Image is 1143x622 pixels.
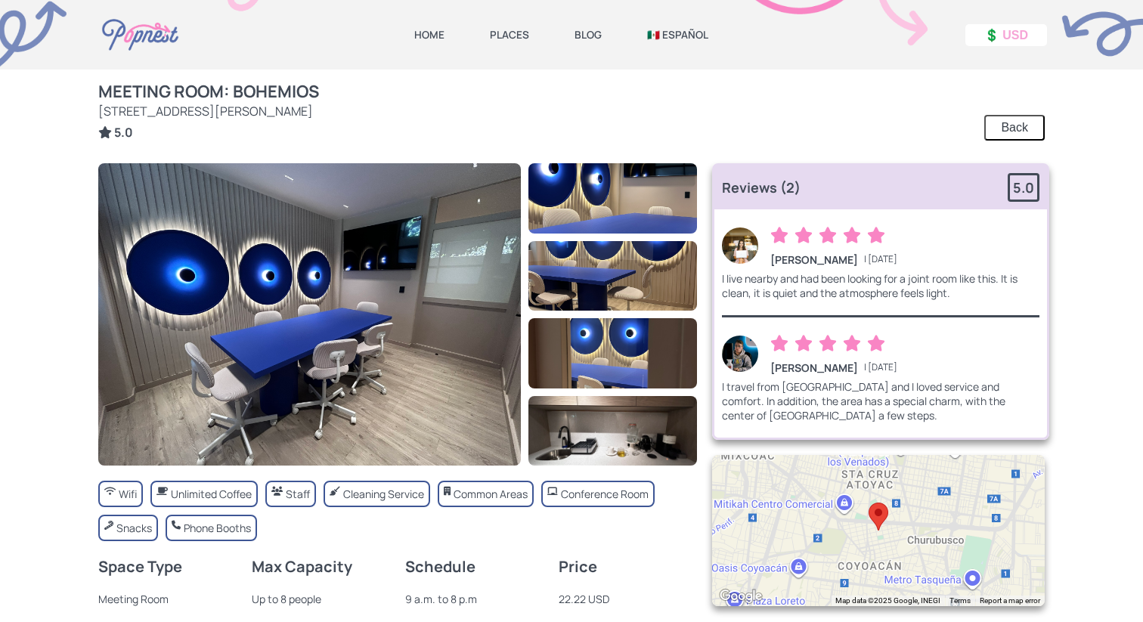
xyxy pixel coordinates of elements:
[454,487,528,501] div: Common Areas
[98,80,319,103] strong: Meeting Room: Bohemios
[722,227,758,264] img: Elena S
[770,333,891,357] div: 5 of 5 rating
[528,396,697,466] img: Estudio Popnest
[722,271,1039,300] div: I live nearby and had been looking for a joint room like this. It is clean, it is quiet and the a...
[252,592,390,606] div: Up to 8 people
[184,521,251,535] div: Phone Booths
[819,224,837,249] span: 3 of 5 rating
[528,318,697,388] img: Estudio Popnest
[561,487,649,501] div: Conference Room
[528,241,697,311] img: Estudio Popnest
[770,252,858,267] strong: [PERSON_NAME]
[835,596,940,605] span: Map data ©2025 Google, INEGI
[98,163,521,466] img: Estudio Popnest
[286,487,310,501] div: Staff
[722,379,1039,422] div: I travel from [GEOGRAPHIC_DATA] and I loved service and comfort. In addition, the area has a spec...
[114,124,133,141] strong: 5.0
[722,178,801,197] strong: Reviews (2)
[343,487,424,501] div: Cleaning Service
[405,556,475,577] strong: Schedule
[795,224,813,249] span: 2 of 5 rating
[98,556,182,577] strong: Space Type
[559,556,597,577] strong: Price
[1013,178,1034,197] strong: 5.0
[252,556,352,577] strong: Max Capacity
[819,333,837,357] span: 3 of 5 rating
[119,487,137,501] div: Wifi
[722,336,758,372] img: Mateo D
[867,224,885,249] span: 5 of 5 rating
[490,28,529,42] a: PLACES
[965,24,1047,46] button: 💲 USD
[171,487,252,501] div: Unlimited Coffee
[528,163,697,234] img: Estudio Popnest
[795,333,813,357] span: 2 of 5 rating
[414,28,444,42] a: HOME
[980,596,1040,605] a: Report a map error
[770,224,788,249] span: 1 of 5 rating
[949,596,971,605] a: Terms
[770,224,891,249] div: 5 of 5 rating
[98,592,237,606] div: Meeting Room
[984,115,1045,141] button: Back
[716,586,766,606] a: Open this area in Google Maps (opens a new window)
[770,361,858,375] strong: [PERSON_NAME]
[575,28,602,42] a: BLOG
[98,103,319,119] div: [STREET_ADDRESS][PERSON_NAME]
[647,28,708,42] a: 🇲🇽 ESPAÑOL
[716,586,766,606] img: Google
[867,333,885,357] span: 5 of 5 rating
[770,361,897,375] div: | [DATE]
[843,224,861,249] span: 4 of 5 rating
[405,592,544,606] div: 9 a.m. to 8 p.m
[559,592,697,606] div: 22.22 USD
[770,252,897,267] div: | [DATE]
[770,333,788,357] span: 1 of 5 rating
[843,333,861,357] span: 4 of 5 rating
[116,521,152,535] div: Snacks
